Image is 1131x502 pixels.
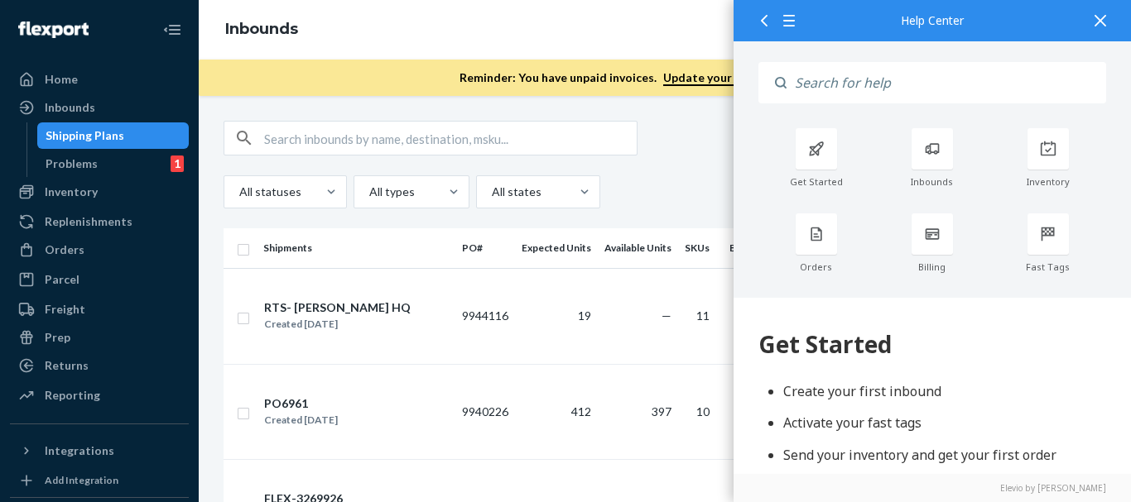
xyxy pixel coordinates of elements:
[10,94,189,121] a: Inbounds
[45,71,78,88] div: Home
[45,357,89,374] div: Returns
[652,404,671,418] span: 397
[678,228,723,268] th: SKUs
[578,308,591,323] span: 19
[45,184,98,200] div: Inventory
[10,437,189,464] button: Integrations
[10,382,189,409] a: Reporting
[37,151,190,177] a: Problems1
[874,176,990,188] div: Inbounds
[787,62,1106,103] input: Search
[10,471,189,490] a: Add Integration
[10,66,189,93] a: Home
[598,228,678,268] th: Available Units
[758,261,874,273] div: Orders
[663,70,854,86] a: Update your payment information.
[758,482,1106,494] a: Elevio by [PERSON_NAME]
[171,155,184,172] div: 1
[723,228,780,268] th: Box Qty
[225,20,298,38] a: Inbounds
[45,301,85,318] div: Freight
[10,208,189,235] a: Replenishments
[45,241,84,258] div: Orders
[990,176,1106,188] div: Inventory
[36,12,70,26] span: Chat
[45,329,70,346] div: Prep
[45,99,95,116] div: Inbounds
[10,352,189,379] a: Returns
[37,122,190,149] a: Shipping Plans
[264,316,411,332] div: Created [DATE]
[45,213,132,230] div: Replenishments
[758,15,1106,26] div: Help Center
[264,395,338,412] div: PO6961
[10,266,189,293] a: Parcel
[455,228,515,268] th: PO#
[45,442,114,459] div: Integrations
[257,228,455,268] th: Shipments
[25,33,373,61] div: 60 Get Started
[45,473,118,487] div: Add Integration
[515,228,598,268] th: Expected Units
[10,179,189,205] a: Inventory
[571,404,591,418] span: 412
[50,82,373,106] li: Create your first inbound
[264,122,637,155] input: Search inbounds by name, destination, msku...
[490,184,492,200] input: All states
[696,308,710,323] span: 11
[758,176,874,188] div: Get Started
[460,69,854,86] p: Reminder: You have unpaid invoices.
[238,184,239,200] input: All statuses
[46,127,124,144] div: Shipping Plans
[46,155,98,172] div: Problems
[50,113,373,137] li: Activate your fast tags
[455,364,515,459] td: 9940226
[212,6,311,54] ol: breadcrumbs
[368,184,369,200] input: All types
[10,237,189,263] a: Orders
[18,22,89,38] img: Flexport logo
[10,324,189,351] a: Prep
[45,387,100,404] div: Reporting
[264,299,411,316] div: RTS- [PERSON_NAME] HQ
[874,261,990,273] div: Billing
[264,412,338,428] div: Created [DATE]
[50,146,373,194] li: Send your inventory and get your first order shipped
[455,268,515,364] td: 9944116
[696,404,710,418] span: 10
[990,261,1106,273] div: Fast Tags
[156,13,189,46] button: Close Navigation
[45,271,79,288] div: Parcel
[10,296,189,323] a: Freight
[662,308,671,323] span: —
